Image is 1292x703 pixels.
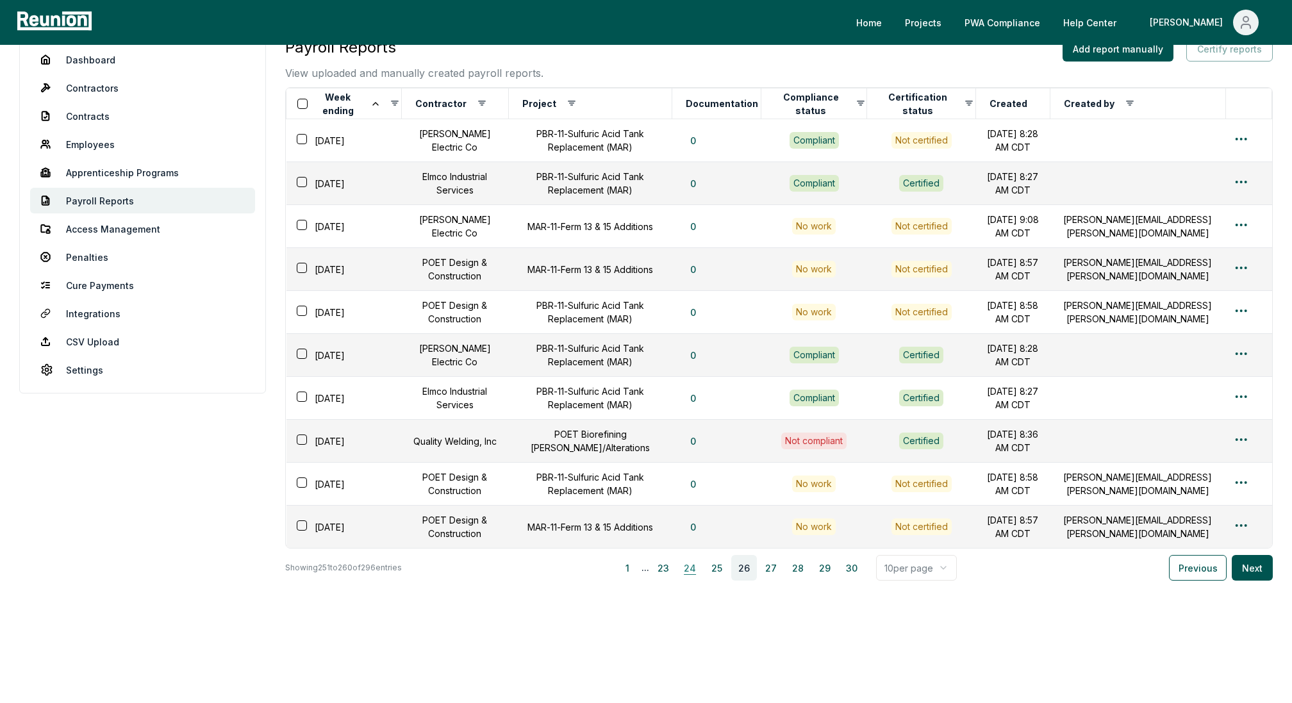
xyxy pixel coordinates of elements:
td: POET Biorefining [PERSON_NAME]/Alterations [508,420,672,463]
button: Certified [899,175,943,192]
button: Not certified [891,518,952,535]
td: PBR-11-Sulfuric Acid Tank Replacement (MAR) [508,162,672,205]
button: 0 [680,299,706,325]
button: 26 [731,555,757,581]
td: Quality Welding, Inc [401,420,508,463]
button: 23 [650,555,676,581]
button: Documentation [683,91,761,117]
a: CSV Upload [30,329,255,354]
td: Elmco Industrial Services [401,377,508,420]
td: [PERSON_NAME] Electric Co [401,334,508,377]
button: Created by [1061,91,1117,117]
td: [PERSON_NAME][EMAIL_ADDRESS][PERSON_NAME][DOMAIN_NAME] [1050,463,1225,506]
td: [DATE] 8:28 AM CDT [976,334,1050,377]
button: Compliance status [772,91,849,117]
p: View uploaded and manually created payroll reports. [285,65,543,81]
button: Not certified [891,261,952,277]
td: POET Design & Construction [401,248,508,291]
button: 28 [785,555,811,581]
td: [DATE] 8:28 AM CDT [976,119,1050,162]
a: Payroll Reports [30,188,255,213]
button: Not certified [891,476,952,492]
button: 27 [758,555,784,581]
a: Settings [30,357,255,383]
div: [DATE] [294,260,402,279]
td: POET Design & Construction [401,463,508,506]
td: [PERSON_NAME][EMAIL_ADDRESS][PERSON_NAME][DOMAIN_NAME] [1050,248,1225,291]
td: PBR-11-Sulfuric Acid Tank Replacement (MAR) [508,377,672,420]
div: [DATE] [294,346,402,365]
button: 30 [839,555,865,581]
div: [DATE] [294,303,402,322]
div: [DATE] [294,475,402,493]
button: 0 [680,514,706,540]
button: Next [1232,555,1273,581]
div: Compliant [790,390,839,406]
td: POET Design & Construction [401,506,508,549]
div: No work [792,518,836,535]
a: Dashboard [30,47,255,72]
div: [PERSON_NAME] [1150,10,1228,35]
td: Elmco Industrial Services [401,162,508,205]
td: PBR-11-Sulfuric Acid Tank Replacement (MAR) [508,291,672,334]
button: Certified [899,433,943,449]
button: 0 [680,170,706,196]
nav: Main [846,10,1279,35]
div: No work [792,261,836,277]
div: [DATE] [294,131,402,150]
a: Contractors [30,75,255,101]
button: 0 [680,471,706,497]
button: Certification status [878,91,957,117]
td: [DATE] 8:58 AM CDT [976,463,1050,506]
a: Contracts [30,103,255,129]
td: [PERSON_NAME][EMAIL_ADDRESS][PERSON_NAME][DOMAIN_NAME] [1050,506,1225,549]
div: [DATE] [294,174,402,193]
td: PBR-11-Sulfuric Acid Tank Replacement (MAR) [508,119,672,162]
td: [DATE] 8:36 AM CDT [976,420,1050,463]
td: [DATE] 8:27 AM CDT [976,162,1050,205]
div: Compliant [790,347,839,363]
div: Compliant [790,175,839,192]
button: 0 [680,256,706,282]
a: Access Management [30,216,255,242]
button: Project [520,91,559,117]
td: [PERSON_NAME] Electric Co [401,205,508,248]
button: Not certified [891,218,952,235]
a: Projects [895,10,952,35]
div: No work [792,304,836,320]
button: 0 [680,128,706,153]
td: [DATE] 8:57 AM CDT [976,506,1050,549]
button: 0 [680,213,706,239]
td: PBR-11-Sulfuric Acid Tank Replacement (MAR) [508,334,672,377]
button: Certified [899,347,943,363]
button: Previous [1169,555,1227,581]
div: Certified [899,390,943,406]
td: [DATE] 8:57 AM CDT [976,248,1050,291]
button: 29 [812,555,838,581]
div: [DATE] [294,217,402,236]
button: 0 [680,385,706,411]
div: Not compliant [781,433,847,449]
a: PWA Compliance [954,10,1050,35]
td: [PERSON_NAME] Electric Co [401,119,508,162]
td: [DATE] 8:58 AM CDT [976,291,1050,334]
div: Compliant [790,132,839,149]
button: Not certified [891,304,952,320]
button: [PERSON_NAME] [1139,10,1269,35]
button: Add report manually [1063,36,1173,62]
a: Employees [30,131,255,157]
td: [PERSON_NAME][EMAIL_ADDRESS][PERSON_NAME][DOMAIN_NAME] [1050,291,1225,334]
a: Home [846,10,892,35]
a: Cure Payments [30,272,255,298]
button: 1 [615,555,640,581]
span: ... [642,560,649,575]
div: No work [792,476,836,492]
a: Apprenticeship Programs [30,160,255,185]
h3: Payroll Reports [285,36,543,59]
